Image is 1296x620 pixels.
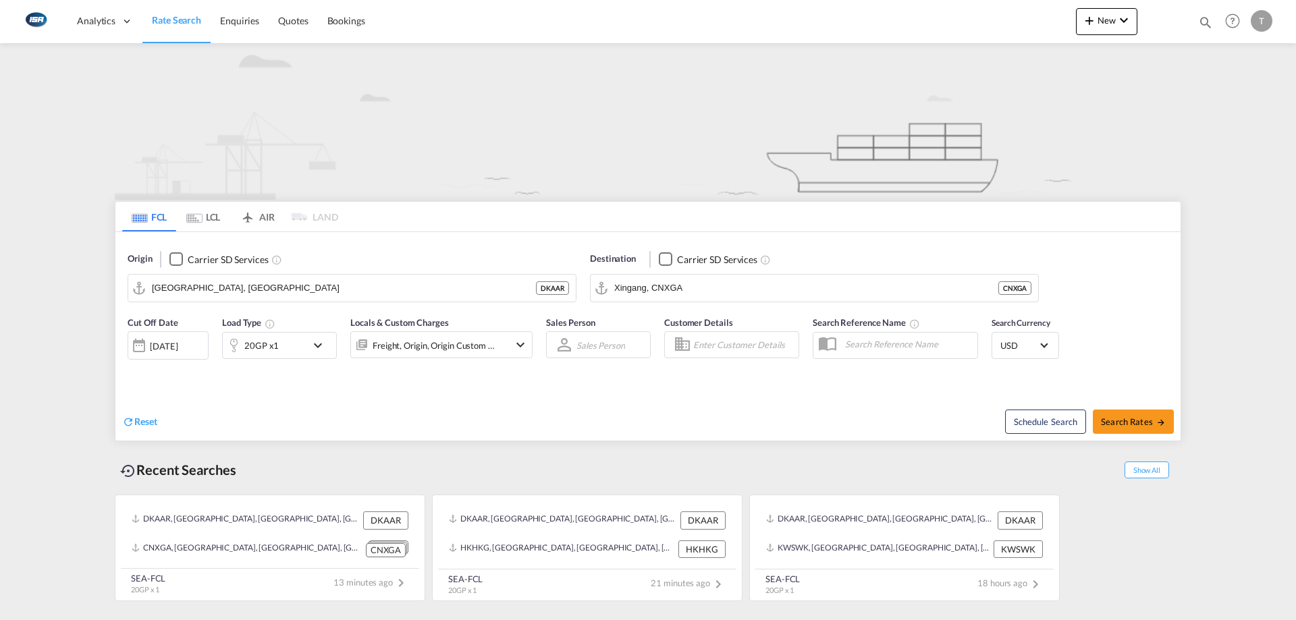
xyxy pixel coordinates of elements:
md-icon: icon-chevron-right [393,575,409,591]
div: SEA-FCL [765,573,800,585]
span: New [1081,15,1132,26]
md-icon: Your search will be saved by the below given name [909,318,920,329]
md-tab-item: FCL [122,202,176,231]
input: Enter Customer Details [693,335,794,355]
div: HKHKG [678,540,726,558]
recent-search-card: DKAAR, [GEOGRAPHIC_DATA], [GEOGRAPHIC_DATA], [GEOGRAPHIC_DATA], [GEOGRAPHIC_DATA] DKAARKWSWK, [GE... [749,495,1060,601]
md-icon: icon-chevron-right [710,576,726,592]
md-icon: Select multiple loads to view rates [265,318,275,329]
div: Carrier SD Services [188,253,268,266]
img: 1aa151c0c08011ec8d6f413816f9a227.png [20,6,51,36]
span: Origin [128,252,152,266]
span: 20GP x 1 [131,585,159,594]
span: Search Rates [1101,416,1166,427]
div: DKAAR [363,511,408,529]
md-pagination-wrapper: Use the left and right arrow keys to navigate between tabs [122,202,338,231]
div: DKAAR, Aarhus, Denmark, Northern Europe, Europe [766,511,994,529]
md-icon: icon-magnify [1198,15,1213,30]
span: Destination [590,252,636,266]
span: USD [1000,339,1038,351]
span: Analytics [77,14,115,28]
md-input-container: Xingang, CNXGA [591,275,1038,302]
span: 20GP x 1 [448,586,477,594]
span: Show All [1125,461,1169,478]
div: [DATE] [128,331,209,360]
md-icon: icon-arrow-right [1156,418,1166,427]
md-datepicker: Select [128,358,138,376]
div: icon-magnify [1198,15,1213,35]
md-select: Select Currency: $ USDUnited States Dollar [999,335,1052,355]
span: Rate Search [152,14,201,26]
div: DKAAR, Aarhus, Denmark, Northern Europe, Europe [132,511,360,529]
span: Bookings [327,15,365,26]
div: DKAAR [998,511,1043,529]
div: CNXGA [998,281,1031,295]
span: Help [1221,9,1244,32]
md-checkbox: Checkbox No Ink [169,252,268,266]
div: T [1251,10,1272,32]
span: 20GP x 1 [765,586,794,594]
input: Search by Port [614,278,998,298]
span: Enquiries [220,15,259,26]
button: Note: By default Schedule search will only considerorigin ports, destination ports and cut off da... [1005,410,1086,434]
md-icon: icon-chevron-right [1027,576,1044,592]
span: Search Currency [992,318,1050,328]
div: [DATE] [150,340,178,352]
div: Carrier SD Services [677,253,757,266]
span: Sales Person [546,317,595,328]
md-icon: icon-backup-restore [120,463,136,479]
md-tab-item: LCL [176,202,230,231]
md-icon: Unchecked: Search for CY (Container Yard) services for all selected carriers.Checked : Search for... [271,254,282,265]
div: 20GP x1 [244,336,279,355]
div: 20GP x1icon-chevron-down [222,332,337,359]
div: SEA-FCL [448,573,483,585]
md-checkbox: Checkbox No Ink [659,252,757,266]
span: Locals & Custom Charges [350,317,449,328]
recent-search-card: DKAAR, [GEOGRAPHIC_DATA], [GEOGRAPHIC_DATA], [GEOGRAPHIC_DATA], [GEOGRAPHIC_DATA] DKAARHKHKG, [GE... [432,495,742,601]
div: CNXGA [366,543,406,557]
div: Freight Origin Origin Custom Factory Stuffing [373,336,495,355]
div: Help [1221,9,1251,34]
span: Search Reference Name [813,317,920,328]
md-select: Sales Person [575,335,626,355]
span: Customer Details [664,317,732,328]
md-input-container: Aarhus, DKAAR [128,275,576,302]
button: icon-plus 400-fgNewicon-chevron-down [1076,8,1137,35]
div: DKAAR [536,281,569,295]
div: KWSWK [994,540,1043,558]
button: Search Ratesicon-arrow-right [1093,410,1174,434]
md-icon: icon-chevron-down [310,337,333,354]
div: KWSWK, Shuwaikh, Kuwait, Middle East, Middle East [766,540,990,558]
input: Search by Port [152,278,536,298]
span: Cut Off Date [128,317,178,328]
span: Reset [134,416,157,427]
div: icon-refreshReset [122,415,157,430]
md-icon: Unchecked: Search for CY (Container Yard) services for all selected carriers.Checked : Search for... [760,254,771,265]
span: Quotes [278,15,308,26]
span: Load Type [222,317,275,328]
div: DKAAR [680,511,726,529]
div: HKHKG, Hong Kong, Hong Kong, Greater China & Far East Asia, Asia Pacific [449,540,675,558]
div: Freight Origin Origin Custom Factory Stuffingicon-chevron-down [350,331,533,358]
md-icon: icon-chevron-down [512,337,529,353]
md-icon: icon-plus 400-fg [1081,12,1098,28]
input: Search Reference Name [838,334,977,354]
span: 18 hours ago [977,577,1044,588]
div: CNXGA, Xingang, China, Greater China & Far East Asia, Asia Pacific [132,540,362,557]
md-tab-item: AIR [230,202,284,231]
recent-search-card: DKAAR, [GEOGRAPHIC_DATA], [GEOGRAPHIC_DATA], [GEOGRAPHIC_DATA], [GEOGRAPHIC_DATA] DKAARCNXGA, [GE... [115,495,425,601]
div: Origin Checkbox No InkUnchecked: Search for CY (Container Yard) services for all selected carrier... [115,232,1181,441]
div: SEA-FCL [131,572,165,584]
md-icon: icon-chevron-down [1116,12,1132,28]
div: Recent Searches [115,455,242,485]
span: 21 minutes ago [651,577,726,588]
md-icon: icon-refresh [122,416,134,428]
span: 13 minutes ago [333,577,409,588]
md-icon: icon-airplane [240,209,256,219]
img: new-FCL.png [115,43,1181,200]
div: DKAAR, Aarhus, Denmark, Northern Europe, Europe [449,511,677,529]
